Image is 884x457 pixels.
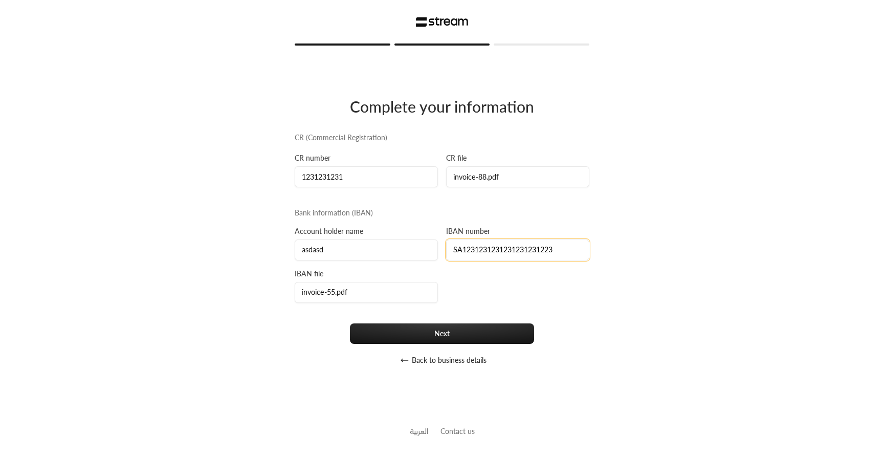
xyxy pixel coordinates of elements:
[446,226,490,236] label: IBAN number
[295,226,363,236] label: Account holder name
[350,323,534,344] button: Next
[296,350,589,371] button: Back to business details
[295,97,589,116] div: Complete your information
[295,269,323,279] label: IBAN file
[440,427,475,436] a: Contact us
[295,153,330,163] label: CR number
[416,17,469,27] img: Stream Logo
[291,208,593,218] div: Bank information (IBAN)
[410,422,428,441] a: العربية
[440,426,475,437] button: Contact us
[446,153,467,163] label: CR file
[291,133,593,143] div: CR (Commercial Registration)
